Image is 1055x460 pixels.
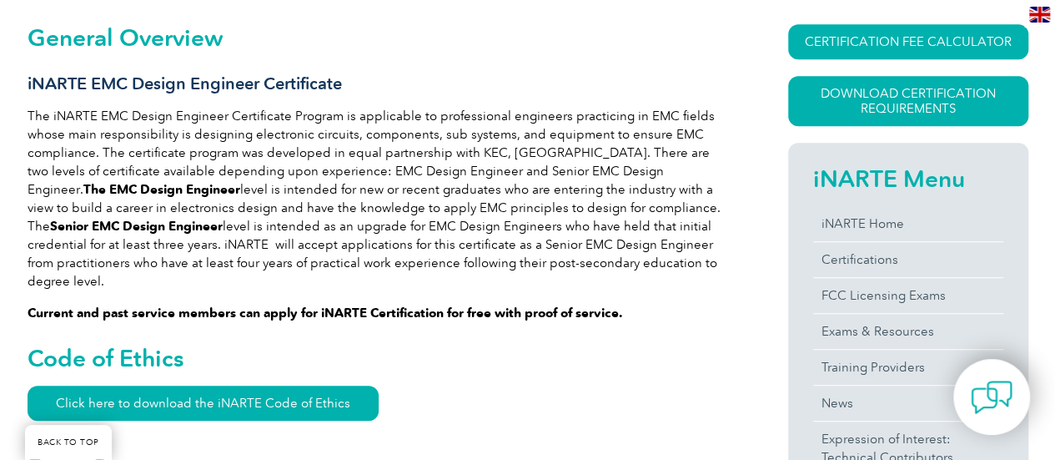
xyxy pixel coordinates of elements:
a: News [813,386,1003,421]
strong: The EMC Design Engineer [83,182,240,197]
a: Download Certification Requirements [788,76,1028,126]
img: en [1029,7,1050,23]
a: BACK TO TOP [25,425,112,460]
a: iNARTE Home [813,206,1003,241]
a: FCC Licensing Exams [813,278,1003,313]
p: The iNARTE EMC Design Engineer Certificate Program is applicable to professional engineers practi... [28,107,728,291]
img: contact-chat.png [971,377,1012,418]
strong: Senior EMC Design Engineer [50,219,223,234]
h2: General Overview [28,24,728,51]
a: Training Providers [813,350,1003,385]
a: Click here to download the iNARTE Code of Ethics [28,386,379,421]
a: Certifications [813,242,1003,277]
h3: iNARTE EMC Design Engineer Certificate [28,73,728,94]
a: CERTIFICATION FEE CALCULATOR [788,24,1028,59]
h2: iNARTE Menu [813,165,1003,192]
strong: Current and past service members can apply for iNARTE Certification for free with proof of service. [28,306,623,321]
h2: Code of Ethics [28,345,728,372]
a: Exams & Resources [813,314,1003,349]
